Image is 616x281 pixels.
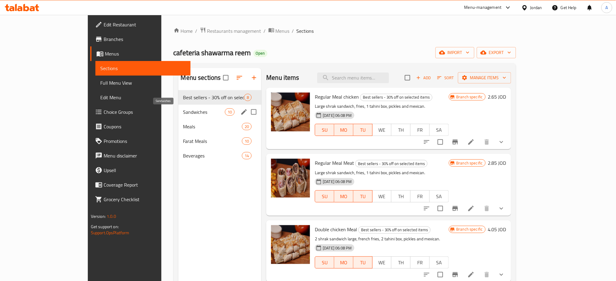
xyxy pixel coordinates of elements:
button: export [477,47,516,58]
button: MO [334,256,353,269]
svg: Show Choices [498,138,505,146]
a: Coverage Report [90,178,191,192]
div: items [244,94,252,101]
span: Sections [297,27,314,35]
button: sort-choices [419,135,434,149]
button: FR [410,124,430,136]
span: Select to update [434,202,447,215]
span: Branches [104,36,186,43]
span: Promotions [104,137,186,145]
span: Sort items [433,73,458,83]
button: show more [494,135,509,149]
button: TH [391,124,411,136]
span: Manage items [463,74,506,82]
span: SA [432,258,446,267]
a: Restaurants management [200,27,261,35]
a: Full Menu View [95,76,191,90]
span: SU [318,258,332,267]
span: Menus [105,50,186,57]
div: Meals [183,123,242,130]
button: FR [410,256,430,269]
li: / [195,27,198,35]
span: 20 [242,124,251,130]
a: Menus [268,27,290,35]
a: Upsell [90,163,191,178]
button: show more [494,201,509,216]
button: edit [239,107,249,117]
span: FR [413,258,427,267]
span: [DATE] 06:08 PM [320,113,354,118]
button: delete [480,135,494,149]
span: Full Menu View [100,79,186,86]
a: Edit Menu [95,90,191,105]
span: Get support on: [91,223,119,231]
button: TH [391,190,411,202]
input: search [317,73,389,83]
span: MO [337,258,351,267]
a: Edit Restaurant [90,17,191,32]
span: Best sellers - 30% off on selected items [359,226,430,233]
span: Sections [100,65,186,72]
img: Double chicken Meal [271,225,310,264]
svg: Show Choices [498,271,505,278]
span: TU [356,258,370,267]
button: SU [315,190,334,202]
a: Menus [90,46,191,61]
span: Best sellers - 30% off on selected items [360,94,432,101]
span: 10 [242,138,251,144]
button: delete [480,201,494,216]
span: TU [356,126,370,134]
span: Sort [437,74,454,81]
button: Manage items [458,72,511,83]
button: MO [334,124,353,136]
button: TH [391,256,411,269]
span: Grocery Checklist [104,196,186,203]
span: Best sellers - 30% off on selected items [356,160,427,167]
span: MO [337,192,351,201]
h6: 2.65 JOD [488,93,506,101]
p: Large shrak sandwich, fries, 1 tahini box, pickles and mexican. [315,103,449,110]
p: 2 shrak sandwich large, french fries, 2 tahini box, pickles and mexican. [315,235,449,243]
li: / [264,27,266,35]
span: MO [337,126,351,134]
span: Branch specific [454,226,485,232]
span: Add [415,74,432,81]
span: TH [394,192,408,201]
span: FR [413,126,427,134]
span: SA [432,126,446,134]
a: Sections [95,61,191,76]
button: Branch-specific-item [448,135,463,149]
h6: 2.85 JOD [488,159,506,167]
h2: Menu sections [181,73,221,82]
span: Menus [276,27,290,35]
nav: Menu sections [178,88,262,165]
a: Edit menu item [467,271,475,278]
span: Restaurants management [207,27,261,35]
span: Beverages [183,152,242,159]
img: Regular Meal chicken [271,93,310,131]
span: Select all sections [219,71,232,84]
div: Jordan [530,4,542,11]
div: Open [253,50,267,57]
span: TU [356,192,370,201]
button: Branch-specific-item [448,201,463,216]
span: Farat Meals [183,137,242,145]
span: A [606,4,608,11]
div: Farat Meals10 [178,134,262,148]
button: TU [353,256,373,269]
span: Coverage Report [104,181,186,188]
div: items [242,152,252,159]
button: import [435,47,474,58]
nav: breadcrumb [174,27,516,35]
button: WE [372,190,392,202]
span: 1.0.0 [107,212,116,220]
div: Menu-management [464,4,502,11]
div: items [225,108,235,116]
span: import [440,49,470,56]
svg: Show Choices [498,205,505,212]
span: Best sellers - 30% off on selected items [183,94,244,101]
span: WE [375,126,389,134]
span: export [482,49,511,56]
